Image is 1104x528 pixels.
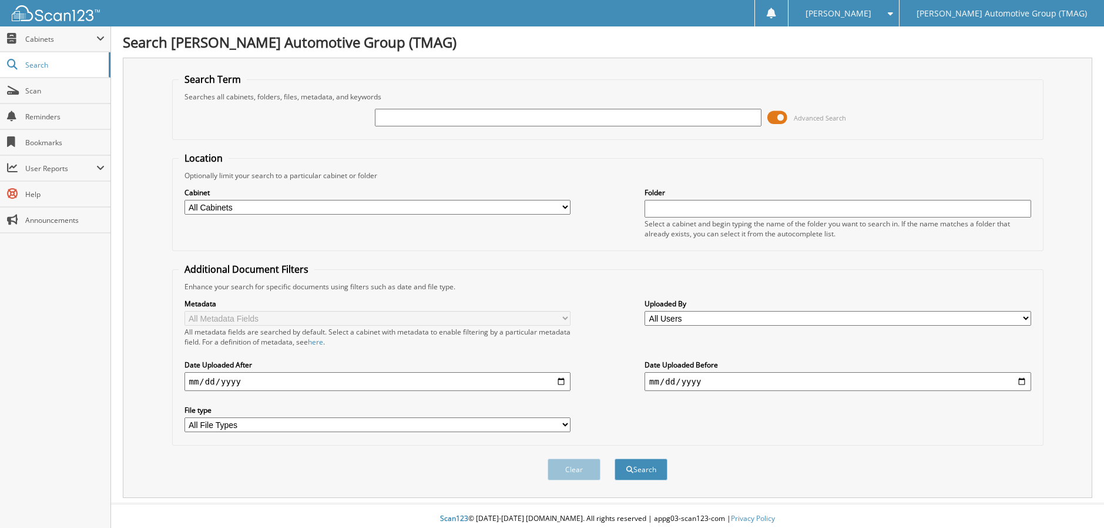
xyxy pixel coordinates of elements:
label: Date Uploaded Before [645,360,1031,370]
img: scan123-logo-white.svg [12,5,100,21]
label: Date Uploaded After [184,360,571,370]
button: Clear [548,459,600,480]
label: Uploaded By [645,299,1031,309]
input: start [184,372,571,391]
div: Enhance your search for specific documents using filters such as date and file type. [179,282,1037,292]
legend: Location [179,152,229,165]
span: [PERSON_NAME] [806,10,871,17]
label: Folder [645,188,1031,198]
span: [PERSON_NAME] Automotive Group (TMAG) [917,10,1087,17]
span: Help [25,189,105,199]
button: Search [615,459,667,480]
h1: Search [PERSON_NAME] Automotive Group (TMAG) [123,32,1092,52]
span: Cabinets [25,34,96,44]
span: Reminders [25,112,105,122]
label: Metadata [184,299,571,309]
span: Announcements [25,215,105,225]
span: Bookmarks [25,138,105,148]
div: Searches all cabinets, folders, files, metadata, and keywords [179,92,1037,102]
legend: Additional Document Filters [179,263,314,276]
span: Scan123 [440,513,468,523]
label: Cabinet [184,188,571,198]
span: Scan [25,86,105,96]
span: User Reports [25,163,96,173]
div: Optionally limit your search to a particular cabinet or folder [179,171,1037,181]
legend: Search Term [179,73,247,86]
a: here [308,337,323,347]
div: Select a cabinet and begin typing the name of the folder you want to search in. If the name match... [645,219,1031,239]
label: File type [184,405,571,415]
input: end [645,372,1031,391]
span: Search [25,60,103,70]
a: Privacy Policy [731,513,775,523]
span: Advanced Search [794,113,846,122]
div: All metadata fields are searched by default. Select a cabinet with metadata to enable filtering b... [184,327,571,347]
